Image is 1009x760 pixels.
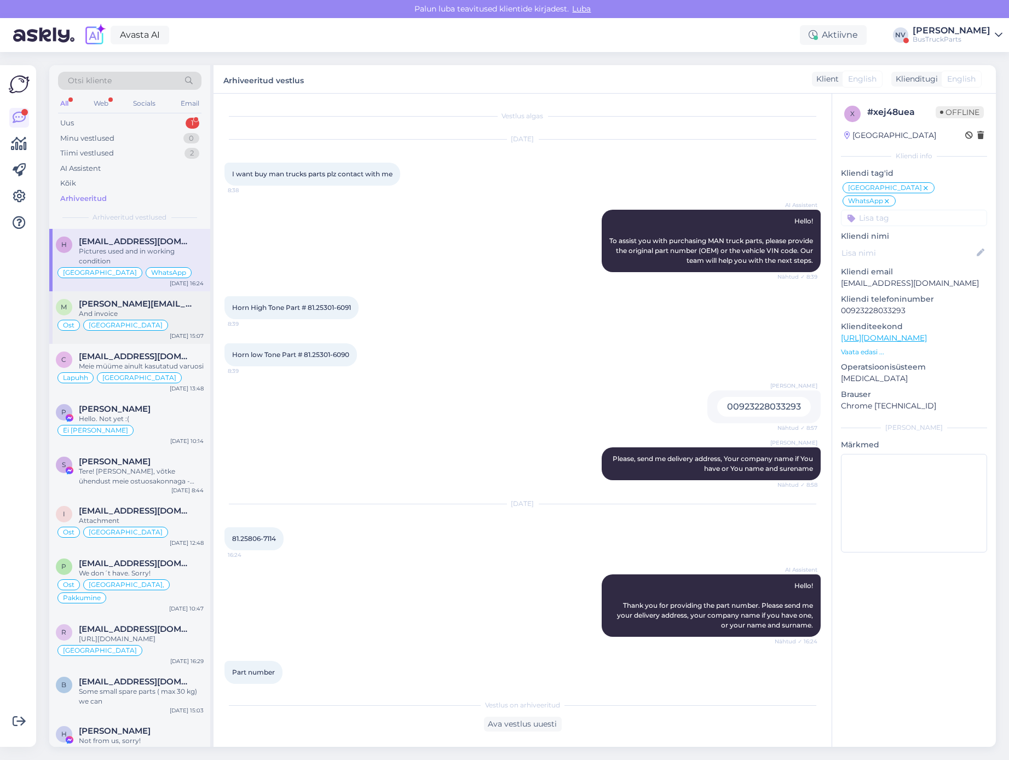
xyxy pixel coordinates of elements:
[89,581,164,588] span: [GEOGRAPHIC_DATA],
[232,668,275,676] span: Part number
[224,499,821,509] div: [DATE]
[893,27,908,43] div: NV
[89,322,163,329] span: [GEOGRAPHIC_DATA]
[60,133,114,144] div: Minu vestlused
[91,96,111,111] div: Web
[79,237,193,246] span: htrader48@gmail.com
[131,96,158,111] div: Socials
[184,148,199,159] div: 2
[848,185,922,191] span: [GEOGRAPHIC_DATA]
[79,299,193,309] span: Mouss-78520@hotmail.fr
[102,375,176,381] span: [GEOGRAPHIC_DATA]
[228,186,269,194] span: 8:38
[228,551,269,559] span: 16:24
[841,278,987,289] p: [EMAIL_ADDRESS][DOMAIN_NAME]
[79,677,193,687] span: buffalo3132@gmail.com
[79,457,151,467] span: Seba Sędziak
[62,460,66,469] span: S
[60,148,114,159] div: Tiimi vestlused
[63,322,74,329] span: Ost
[841,439,987,451] p: Märkmed
[63,647,137,654] span: [GEOGRAPHIC_DATA]
[79,361,204,371] div: Meie müüme ainult kasutatud varuosi
[63,375,88,381] span: Lapuhh
[60,163,101,174] div: AI Assistent
[170,332,204,340] div: [DATE] 15:07
[844,130,936,141] div: [GEOGRAPHIC_DATA]
[841,361,987,373] p: Operatsioonisüsteem
[111,26,169,44] a: Avasta AI
[9,74,30,95] img: Askly Logo
[170,657,204,665] div: [DATE] 16:29
[841,400,987,412] p: Chrome [TECHNICAL_ID]
[62,681,67,689] span: b
[62,628,67,636] span: r
[841,168,987,179] p: Kliendi tag'id
[232,534,276,543] span: 81.25806-7114
[947,73,976,85] span: English
[170,279,204,287] div: [DATE] 16:24
[770,382,817,390] span: [PERSON_NAME]
[841,423,987,433] div: [PERSON_NAME]
[867,106,936,119] div: # xej48uea
[63,427,128,434] span: Ei [PERSON_NAME]
[848,198,883,204] span: WhatsApp
[913,26,990,35] div: [PERSON_NAME]
[79,246,204,266] div: Pictures used and in working condition
[841,266,987,278] p: Kliendi email
[79,634,204,644] div: [URL][DOMAIN_NAME]
[776,201,817,209] span: AI Assistent
[151,269,186,276] span: WhatsApp
[841,305,987,316] p: 00923228033293
[63,510,65,518] span: i
[609,217,815,264] span: Hello! To assist you with purchasing MAN truck parts, please provide the original part number (OE...
[841,210,987,226] input: Lisa tag
[228,320,269,328] span: 8:39
[89,529,163,536] span: [GEOGRAPHIC_DATA]
[232,350,349,359] span: Horn low Tone Part # 81.25301-6090
[800,25,867,45] div: Aktiivne
[186,118,199,129] div: 1
[169,604,204,613] div: [DATE] 10:47
[62,408,67,416] span: P
[913,26,1002,44] a: [PERSON_NAME]BusTruckParts
[60,118,74,129] div: Uus
[93,212,167,222] span: Arhiveeritud vestlused
[776,481,817,489] span: Nähtud ✓ 8:58
[63,269,137,276] span: [GEOGRAPHIC_DATA]
[79,414,204,424] div: Hello. Not yet :(
[170,539,204,547] div: [DATE] 12:48
[79,736,204,746] div: Not from us, sorry!
[79,624,193,634] span: ruut@ltvprojekt.ee
[936,106,984,118] span: Offline
[60,193,107,204] div: Arhiveeritud
[776,273,817,281] span: Nähtud ✓ 8:39
[569,4,595,14] span: Luba
[63,529,74,536] span: Ost
[841,389,987,400] p: Brauser
[170,384,204,393] div: [DATE] 13:48
[63,595,101,601] span: Pakkumine
[776,566,817,574] span: AI Assistent
[170,706,204,715] div: [DATE] 15:03
[79,404,151,414] span: Peter Franzén
[617,581,815,629] span: Hello! Thank you for providing the part number. Please send me your delivery address, your compan...
[61,730,67,738] span: H
[913,35,990,44] div: BusTruckParts
[58,96,71,111] div: All
[232,170,393,178] span: I want buy man trucks parts plz contact with me
[841,347,987,357] p: Vaata edasi ...
[223,72,304,87] label: Arhiveeritud vestlus
[62,355,67,364] span: C
[79,568,204,578] div: We don´t have. Sorry!
[79,726,151,736] span: Hubert Mazurek
[170,437,204,445] div: [DATE] 10:14
[79,687,204,706] div: Some small spare parts ( max 30 kg) we can
[79,506,193,516] span: info@muehlmeister.de
[841,333,927,343] a: [URL][DOMAIN_NAME]
[841,321,987,332] p: Klienditeekond
[228,367,269,375] span: 8:39
[224,134,821,144] div: [DATE]
[841,293,987,305] p: Kliendi telefoninumber
[183,133,199,144] div: 0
